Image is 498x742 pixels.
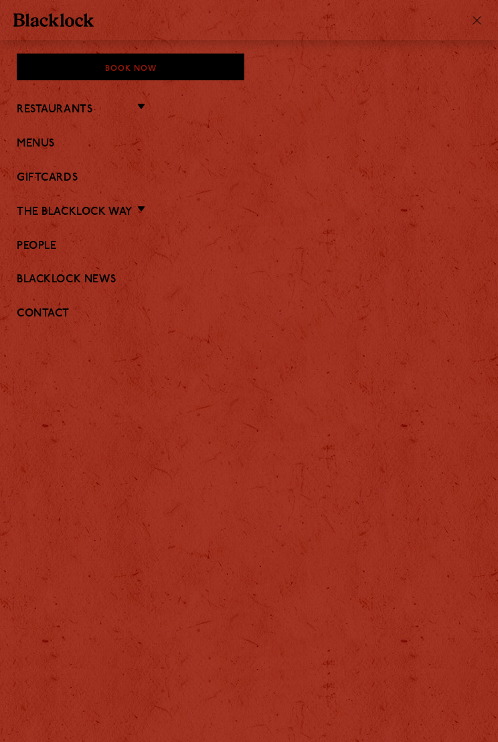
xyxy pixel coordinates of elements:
[17,138,481,151] a: Menus
[17,206,133,219] a: The Blacklock Way
[17,308,481,320] a: Contact
[17,240,481,253] a: People
[13,13,94,27] img: BL_Textured_Logo-footer-cropped.svg
[17,54,244,80] div: Book Now
[17,104,92,116] a: Restaurants
[17,172,481,185] a: Giftcards
[17,274,481,286] a: Blacklock News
